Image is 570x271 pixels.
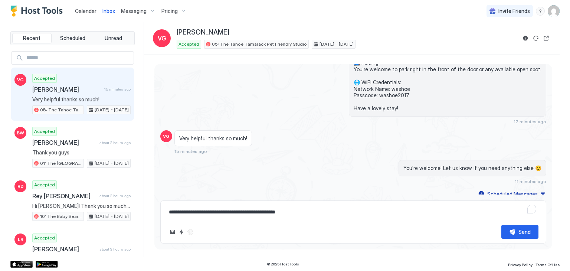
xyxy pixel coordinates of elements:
span: [DATE] - [DATE] [320,41,354,48]
span: You're welcome! Let us know if you need anything else 😊 [403,165,541,172]
button: Reservation information [521,34,530,43]
div: tab-group [10,31,135,45]
span: 15 minutes ago [104,87,131,92]
button: Scheduled Messages [477,189,546,199]
span: © 2025 Host Tools [267,262,299,267]
span: Scheduled [60,35,85,42]
span: Hi [PERSON_NAME]! Thank you so much for staying with us. We hope you've enjoyed your stay. Safe t... [32,203,131,209]
span: VG [17,76,24,83]
span: Accepted [34,75,55,82]
span: Accepted [34,182,55,188]
a: Inbox [102,7,115,15]
button: Quick reply [177,228,186,236]
span: Inbox [102,8,115,14]
button: Sync reservation [531,34,540,43]
div: User profile [548,5,560,17]
button: Open reservation [542,34,551,43]
span: Accepted [34,235,55,241]
span: Very helpful thanks so much! [32,96,131,103]
span: Very helpful thanks so much! [179,135,247,142]
span: Terms Of Use [535,262,560,267]
a: Host Tools Logo [10,6,66,17]
span: Calendar [75,8,96,14]
a: App Store [10,261,33,268]
span: Invite Friends [498,8,530,14]
button: Send [501,225,538,239]
span: [PERSON_NAME] [32,245,96,253]
div: Send [518,228,531,236]
span: You too! Safe travels and hope to see you soon again! [32,256,131,262]
a: Terms Of Use [535,260,560,268]
span: Accepted [178,41,199,48]
span: RD [17,183,24,190]
span: 05: The Tahoe Tamarack Pet Friendly Studio [212,41,307,48]
span: 11 minutes ago [515,179,546,184]
span: 17 minutes ago [514,119,546,124]
span: [PERSON_NAME] [32,139,96,146]
span: Thank you guys [32,149,131,156]
span: [PERSON_NAME] [32,86,101,93]
span: [PERSON_NAME] [177,28,229,37]
span: VG [158,34,166,43]
span: [DATE] - [DATE] [95,160,129,167]
button: Recent [12,33,52,43]
span: Unread [105,35,122,42]
span: [DATE] - [DATE] [95,107,129,113]
div: menu [536,7,545,16]
span: Recent [23,35,40,42]
span: 15 minutes ago [174,148,207,154]
span: Rey [PERSON_NAME] [32,192,96,200]
a: Privacy Policy [508,260,533,268]
span: Pricing [161,8,178,14]
span: about 3 hours ago [99,247,131,252]
span: LR [18,236,23,243]
span: Accepted [34,128,55,135]
input: Input Field [23,52,134,64]
span: 10: The Baby Bear Pet Friendly Studio [40,213,82,220]
textarea: To enrich screen reader interactions, please activate Accessibility in Grammarly extension settings [168,205,538,219]
span: [DATE] - [DATE] [95,213,129,220]
span: BW [17,130,24,136]
span: Privacy Policy [508,262,533,267]
span: about 2 hours ago [99,140,131,145]
span: VG [163,133,170,140]
span: 05: The Tahoe Tamarack Pet Friendly Studio [40,107,82,113]
button: Scheduled [53,33,92,43]
a: Google Play Store [36,261,58,268]
button: Unread [94,33,133,43]
span: 01: The [GEOGRAPHIC_DATA] at The [GEOGRAPHIC_DATA] [40,160,82,167]
a: Calendar [75,7,96,15]
span: about 2 hours ago [99,193,131,198]
div: Scheduled Messages [487,190,538,198]
button: Upload image [168,228,177,236]
span: Messaging [121,8,147,14]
